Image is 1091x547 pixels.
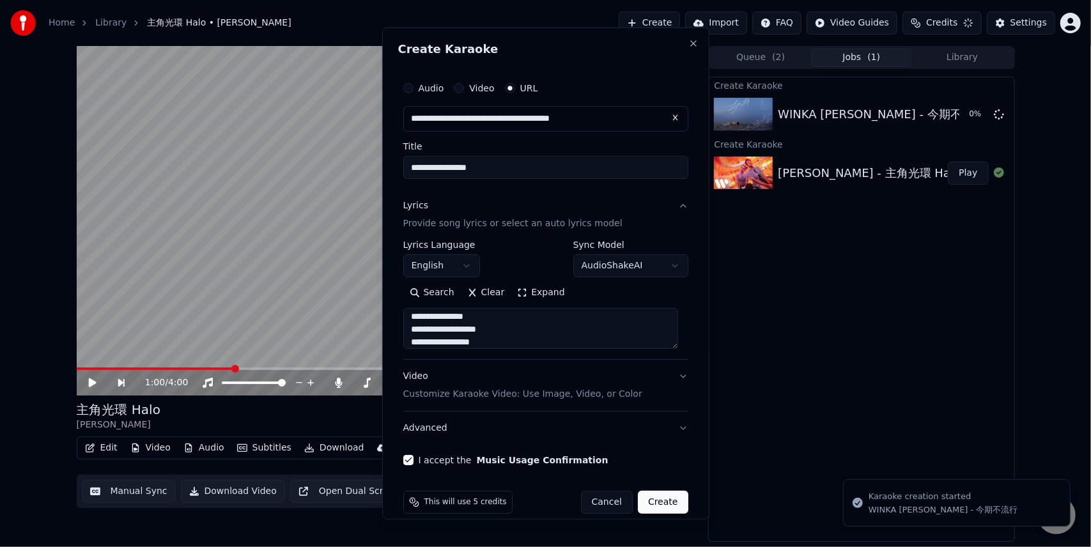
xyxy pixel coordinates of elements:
label: I accept the [419,456,608,465]
label: Sync Model [573,240,688,249]
button: I accept the [476,456,608,465]
div: Lyrics [403,199,428,212]
span: This will use 5 credits [424,497,507,507]
div: LyricsProvide song lyrics or select an auto lyrics model [403,240,688,359]
button: LyricsProvide song lyrics or select an auto lyrics model [403,189,688,240]
button: Search [403,282,461,303]
p: Customize Karaoke Video: Use Image, Video, or Color [403,388,642,401]
label: URL [520,84,538,93]
button: Cancel [581,491,633,514]
h2: Create Karaoke [398,43,693,55]
p: Provide song lyrics or select an auto lyrics model [403,217,623,230]
button: Clear [461,282,511,303]
label: Lyrics Language [403,240,480,249]
div: Video [403,370,642,401]
button: Advanced [403,412,688,445]
button: VideoCustomize Karaoke Video: Use Image, Video, or Color [403,360,688,411]
button: Create [638,491,688,514]
button: Expand [511,282,571,303]
label: Title [403,142,688,151]
label: Video [469,84,494,93]
label: Audio [419,84,444,93]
